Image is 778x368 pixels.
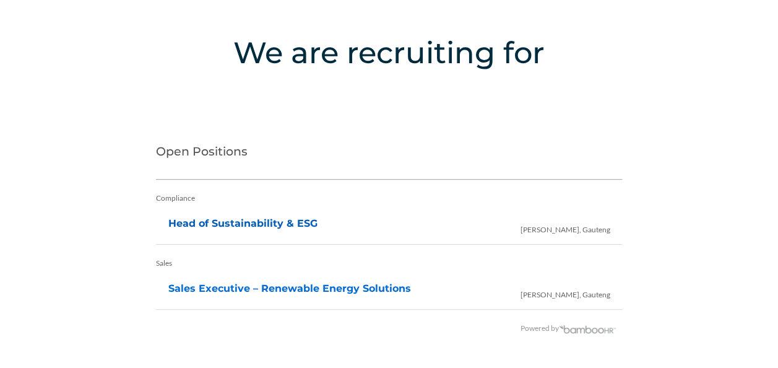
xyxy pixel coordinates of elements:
img: BambooHR - HR software [558,323,616,333]
span: [PERSON_NAME], Gauteng [520,212,610,242]
a: Sales Executive – Renewable Energy Solutions [168,283,411,294]
h2: Open Positions [156,130,623,180]
a: Head of Sustainability & ESG [168,217,318,229]
div: Compliance [156,186,623,211]
span: [PERSON_NAME], Gauteng [520,277,610,307]
div: Sales [156,251,623,276]
h4: We are recruiting for [56,31,722,74]
div: Powered by [156,316,617,341]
